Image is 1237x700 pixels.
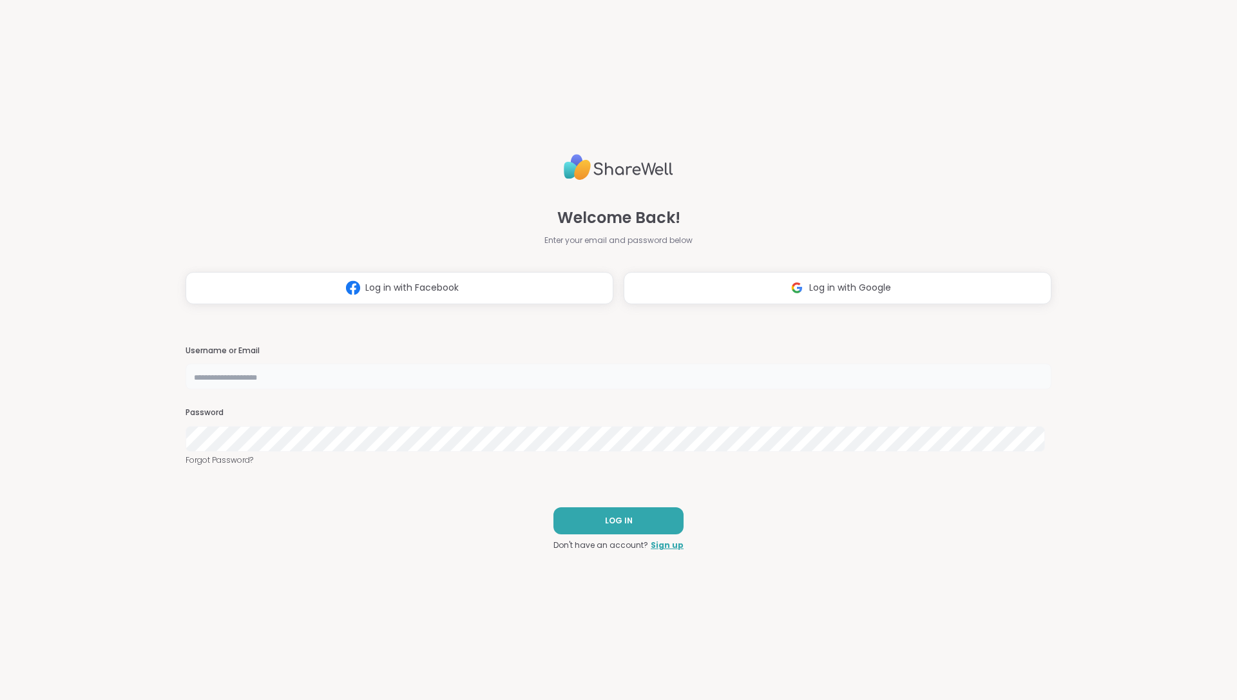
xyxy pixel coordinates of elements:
[553,540,648,551] span: Don't have an account?
[341,276,365,300] img: ShareWell Logomark
[624,272,1051,304] button: Log in with Google
[186,272,613,304] button: Log in with Facebook
[544,235,693,246] span: Enter your email and password below
[785,276,809,300] img: ShareWell Logomark
[557,206,680,229] span: Welcome Back!
[809,281,891,295] span: Log in with Google
[365,281,459,295] span: Log in with Facebook
[186,407,1051,418] h3: Password
[553,507,684,534] button: LOG IN
[186,454,1051,466] a: Forgot Password?
[186,345,1051,356] h3: Username or Email
[605,515,633,527] span: LOG IN
[564,149,673,186] img: ShareWell Logo
[651,540,684,551] a: Sign up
